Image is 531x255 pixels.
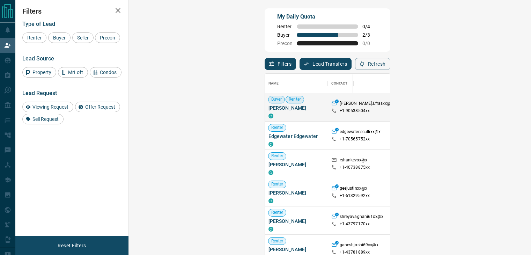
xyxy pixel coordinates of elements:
span: Condos [97,70,119,75]
span: 0 / 4 [362,24,378,29]
span: Renter [268,181,286,187]
p: [PERSON_NAME].l.frasxx@x [340,101,393,108]
p: +1- 70565752xx [340,136,370,142]
span: Buyer [51,35,68,41]
span: 2 / 3 [362,32,378,38]
div: condos.ca [268,142,273,147]
span: Precon [277,41,293,46]
span: Renter [268,125,286,131]
span: [PERSON_NAME] [268,189,324,196]
p: +1- 61329592xx [340,193,370,199]
span: Renter [268,210,286,216]
h2: Filters [22,7,121,15]
span: Seller [75,35,91,41]
div: condos.ca [268,170,273,175]
span: [PERSON_NAME] [268,246,324,253]
button: Reset Filters [53,240,90,252]
div: Contact [331,74,348,93]
span: MrLoft [66,70,86,75]
div: Seller [72,32,94,43]
span: Buyer [277,32,293,38]
span: Renter [25,35,44,41]
span: Buyer [268,96,285,102]
p: geejustinxx@x [340,185,368,193]
span: [PERSON_NAME] [268,104,324,111]
div: condos.ca [268,114,273,118]
button: Refresh [355,58,390,70]
button: Lead Transfers [300,58,352,70]
p: My Daily Quota [277,13,378,21]
div: Precon [95,32,120,43]
span: Renter [277,24,293,29]
div: Sell Request [22,114,64,124]
div: condos.ca [268,227,273,232]
span: Property [30,70,54,75]
p: ganeshjoshi69xx@x [340,242,378,249]
span: Renter [268,153,286,159]
div: Renter [22,32,46,43]
p: rshankevxx@x [340,157,368,165]
p: +1- 90538504xx [340,108,370,114]
span: 0 / 0 [362,41,378,46]
span: Renter [286,96,304,102]
p: shreyavaghani61xx@x [340,214,383,221]
span: Sell Request [30,116,61,122]
div: Property [22,67,56,78]
p: +1- 43797170xx [340,221,370,227]
div: condos.ca [268,198,273,203]
span: [PERSON_NAME] [268,218,324,225]
p: +1- 40738875xx [340,165,370,170]
span: Precon [97,35,118,41]
div: MrLoft [58,67,88,78]
div: Name [268,74,279,93]
span: Edgewater Edgewater [268,133,324,140]
div: Condos [90,67,121,78]
div: Buyer [48,32,71,43]
p: edgewater.scullixx@x [340,129,381,136]
span: Offer Request [83,104,118,110]
span: Lead Request [22,90,57,96]
div: Offer Request [75,102,120,112]
span: Type of Lead [22,21,55,27]
span: [PERSON_NAME] [268,161,324,168]
span: Lead Source [22,55,54,62]
span: Renter [268,238,286,244]
div: Name [265,74,328,93]
span: Viewing Request [30,104,71,110]
div: Viewing Request [22,102,73,112]
button: Filters [265,58,296,70]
